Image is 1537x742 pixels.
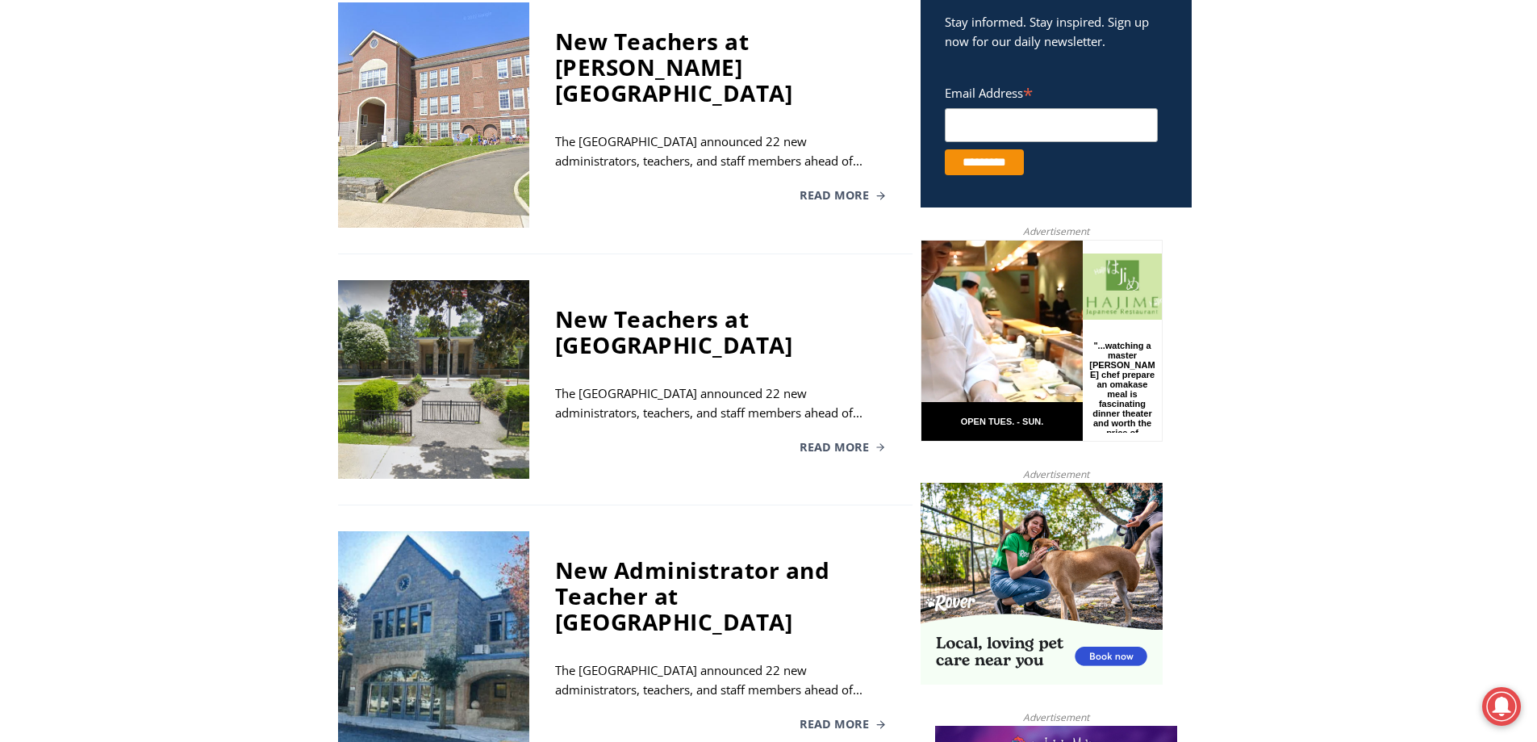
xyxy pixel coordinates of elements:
a: Read More [800,719,887,730]
div: New Teachers at [GEOGRAPHIC_DATA] [555,306,887,358]
div: The [GEOGRAPHIC_DATA] announced 22 new administrators, teachers, and staff members ahead of... [555,660,887,699]
div: Apply Now <> summer and RHS senior internships available [407,1,762,157]
span: Advertisement [1007,467,1105,482]
span: Read More [800,719,869,730]
p: Stay informed. Stay inspired. Sign up now for our daily newsletter. [945,12,1167,51]
a: Open Tues. - Sun. [PHONE_NUMBER] [1,162,162,201]
div: New Teachers at [PERSON_NAME][GEOGRAPHIC_DATA] [555,28,887,106]
label: Email Address [945,77,1159,106]
span: Read More [800,442,869,453]
span: Advertisement [1007,710,1105,725]
span: Advertisement [1007,224,1105,239]
span: Read More [800,190,869,201]
div: "...watching a master [PERSON_NAME] chef prepare an omakase meal is fascinating dinner theater an... [166,101,237,193]
a: Read More [800,190,887,201]
span: Intern @ [DOMAIN_NAME] [422,161,748,197]
div: The [GEOGRAPHIC_DATA] announced 22 new administrators, teachers, and staff members ahead of... [555,132,887,170]
a: Read More [800,442,887,453]
a: Intern @ [DOMAIN_NAME] [388,157,782,201]
span: Open Tues. - Sun. [PHONE_NUMBER] [5,166,158,228]
div: New Administrator and Teacher at [GEOGRAPHIC_DATA] [555,557,887,635]
div: The [GEOGRAPHIC_DATA] announced 22 new administrators, teachers, and staff members ahead of... [555,384,887,422]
